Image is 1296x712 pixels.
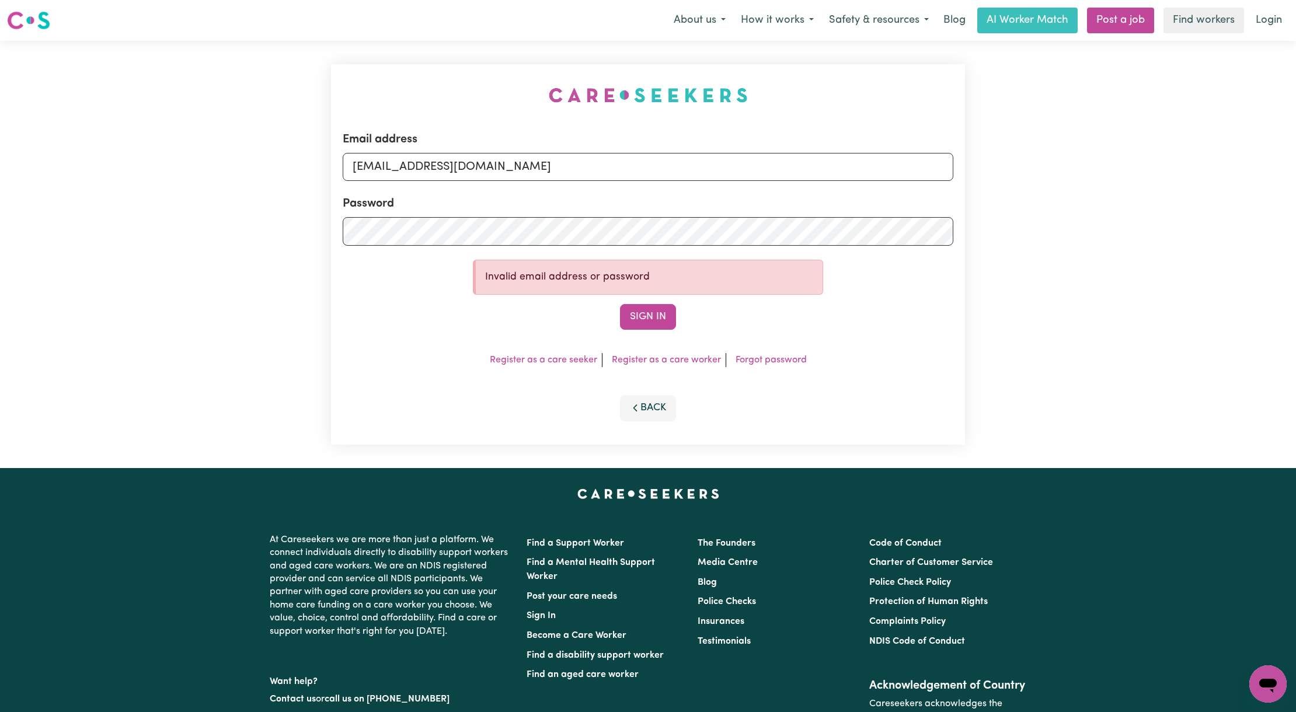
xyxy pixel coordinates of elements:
[343,131,417,148] label: Email address
[527,592,617,601] a: Post your care needs
[1087,8,1154,33] a: Post a job
[869,578,951,587] a: Police Check Policy
[527,611,556,620] a: Sign In
[698,637,751,646] a: Testimonials
[1249,8,1289,33] a: Login
[527,539,624,548] a: Find a Support Worker
[620,304,676,330] button: Sign In
[869,597,988,606] a: Protection of Human Rights
[527,651,664,660] a: Find a disability support worker
[612,355,721,365] a: Register as a care worker
[936,8,973,33] a: Blog
[869,539,942,548] a: Code of Conduct
[527,631,626,640] a: Become a Care Worker
[666,8,733,33] button: About us
[270,694,316,704] a: Contact us
[698,558,758,567] a: Media Centre
[698,539,755,548] a: The Founders
[733,8,821,33] button: How it works
[485,270,813,285] p: Invalid email address or password
[490,355,597,365] a: Register as a care seeker
[821,8,936,33] button: Safety & resources
[736,355,807,365] a: Forgot password
[270,671,513,688] p: Want help?
[527,670,639,679] a: Find an aged care worker
[325,694,450,704] a: call us on [PHONE_NUMBER]
[343,195,394,212] label: Password
[270,529,513,643] p: At Careseekers we are more than just a platform. We connect individuals directly to disability su...
[698,597,756,606] a: Police Checks
[343,153,953,181] input: Email address
[869,617,946,626] a: Complaints Policy
[620,395,676,421] button: Back
[527,558,655,581] a: Find a Mental Health Support Worker
[7,10,50,31] img: Careseekers logo
[869,679,1026,693] h2: Acknowledgement of Country
[270,688,513,710] p: or
[698,578,717,587] a: Blog
[977,8,1078,33] a: AI Worker Match
[7,7,50,34] a: Careseekers logo
[869,637,965,646] a: NDIS Code of Conduct
[577,489,719,498] a: Careseekers home page
[698,617,744,626] a: Insurances
[869,558,993,567] a: Charter of Customer Service
[1163,8,1244,33] a: Find workers
[1249,665,1287,703] iframe: Button to launch messaging window, conversation in progress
